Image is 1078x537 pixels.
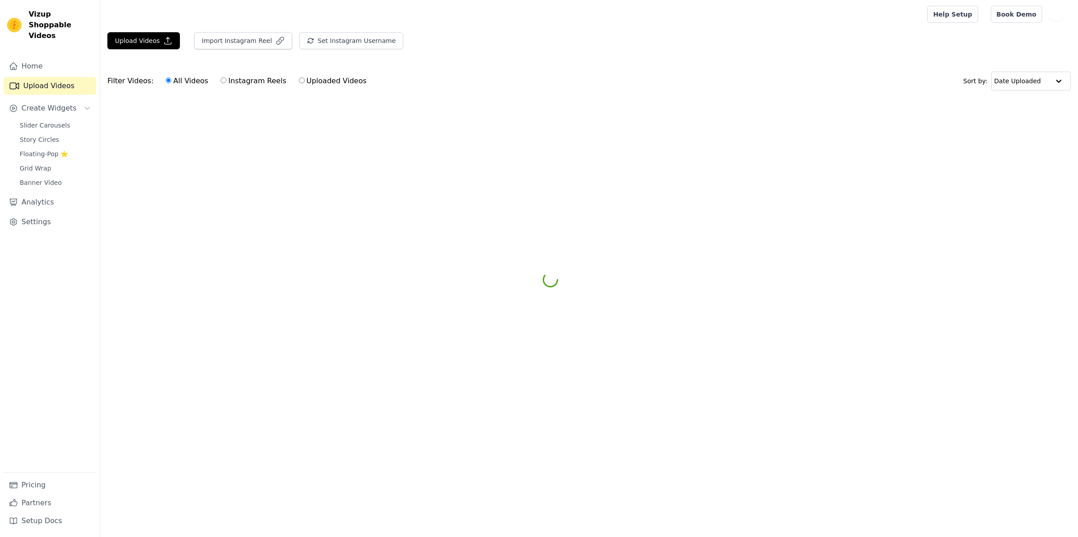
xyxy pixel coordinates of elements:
a: Book Demo [991,6,1042,23]
a: Settings [4,213,96,231]
a: Slider Carousels [14,119,96,132]
a: Home [4,57,96,75]
label: All Videos [165,75,209,87]
a: Analytics [4,193,96,211]
a: Floating-Pop ⭐ [14,148,96,160]
button: Import Instagram Reel [194,32,292,49]
span: Vizup Shoppable Videos [29,9,93,41]
label: Instagram Reels [220,75,286,87]
button: Set Instagram Username [299,32,403,49]
span: Slider Carousels [20,121,70,130]
span: Banner Video [20,178,62,187]
input: Instagram Reels [221,77,226,83]
img: Vizup [7,18,21,32]
a: Upload Videos [4,77,96,95]
span: Floating-Pop ⭐ [20,149,68,158]
button: Upload Videos [107,32,180,49]
a: Partners [4,494,96,512]
a: Pricing [4,476,96,494]
span: Story Circles [20,135,59,144]
input: Uploaded Videos [299,77,305,83]
span: Grid Wrap [20,164,51,173]
a: Story Circles [14,133,96,146]
div: Filter Videos: [107,71,371,91]
a: Help Setup [927,6,978,23]
input: All Videos [166,77,171,83]
button: Create Widgets [4,99,96,117]
a: Grid Wrap [14,162,96,175]
label: Uploaded Videos [298,75,367,87]
a: Setup Docs [4,512,96,530]
div: Sort by: [963,72,1071,90]
span: Create Widgets [21,103,77,114]
a: Banner Video [14,176,96,189]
